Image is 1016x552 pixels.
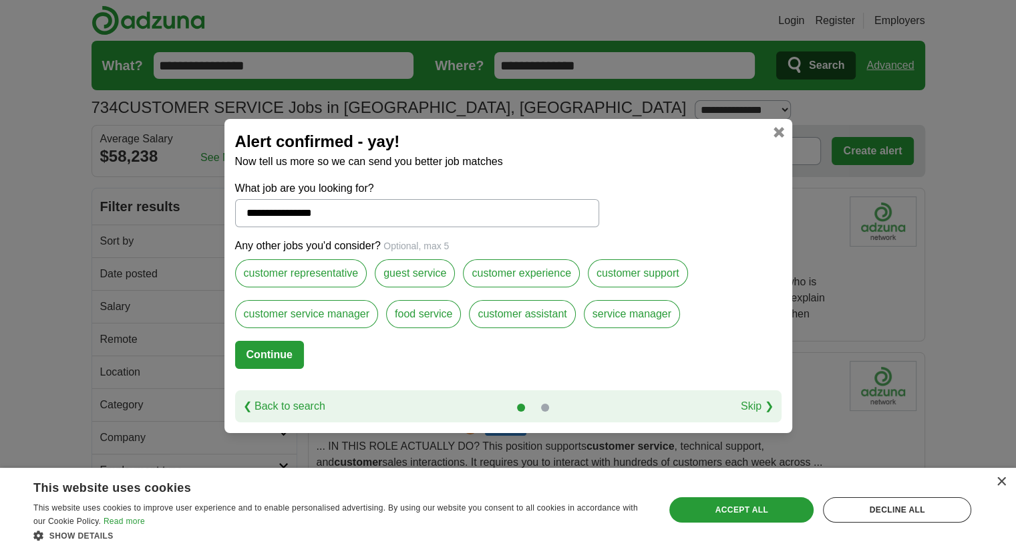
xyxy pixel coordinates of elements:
label: customer support [588,259,688,287]
span: Show details [49,531,114,541]
a: ❮ Back to search [243,398,325,414]
a: Skip ❯ [741,398,774,414]
label: food service [386,300,461,328]
a: Read more, opens a new window [104,517,145,526]
label: service manager [584,300,680,328]
div: This website uses cookies [33,476,613,496]
label: guest service [375,259,455,287]
p: Any other jobs you'd consider? [235,238,782,254]
span: Optional, max 5 [383,241,449,251]
label: What job are you looking for? [235,180,599,196]
p: Now tell us more so we can send you better job matches [235,154,782,170]
h2: Alert confirmed - yay! [235,130,782,154]
div: Show details [33,529,646,542]
div: Accept all [669,497,814,523]
label: customer experience [463,259,580,287]
label: customer representative [235,259,367,287]
label: customer assistant [469,300,575,328]
div: Decline all [823,497,971,523]
label: customer service manager [235,300,379,328]
span: This website uses cookies to improve user experience and to enable personalised advertising. By u... [33,503,638,526]
button: Continue [235,341,304,369]
div: Close [996,477,1006,487]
